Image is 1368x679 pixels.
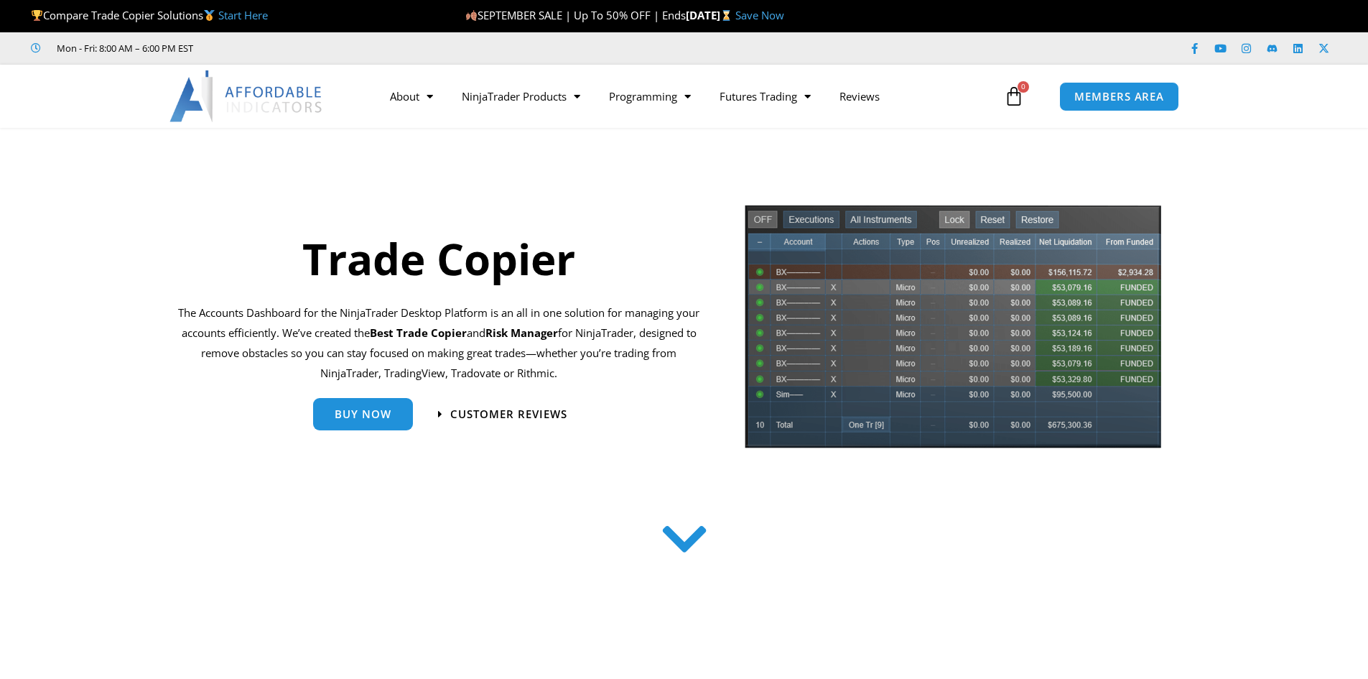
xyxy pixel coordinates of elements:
[743,203,1163,460] img: tradecopier | Affordable Indicators – NinjaTrader
[1018,81,1029,93] span: 0
[169,70,324,122] img: LogoAI | Affordable Indicators – NinjaTrader
[31,8,268,22] span: Compare Trade Copier Solutions
[376,80,1000,113] nav: Menu
[53,40,193,57] span: Mon - Fri: 8:00 AM – 6:00 PM EST
[218,8,268,22] a: Start Here
[686,8,735,22] strong: [DATE]
[313,398,413,430] a: Buy Now
[450,409,567,420] span: Customer Reviews
[825,80,894,113] a: Reviews
[466,10,477,21] img: 🍂
[595,80,705,113] a: Programming
[178,303,700,383] p: The Accounts Dashboard for the NinjaTrader Desktop Platform is an all in one solution for managin...
[485,325,558,340] strong: Risk Manager
[982,75,1046,117] a: 0
[204,10,215,21] img: 🥇
[438,409,567,420] a: Customer Reviews
[213,41,429,55] iframe: Customer reviews powered by Trustpilot
[735,8,784,22] a: Save Now
[335,409,391,420] span: Buy Now
[1059,82,1179,111] a: MEMBERS AREA
[721,10,732,21] img: ⌛
[705,80,825,113] a: Futures Trading
[465,8,686,22] span: SEPTEMBER SALE | Up To 50% OFF | Ends
[32,10,42,21] img: 🏆
[447,80,595,113] a: NinjaTrader Products
[376,80,447,113] a: About
[1074,91,1164,102] span: MEMBERS AREA
[178,228,700,289] h1: Trade Copier
[370,325,467,340] b: Best Trade Copier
